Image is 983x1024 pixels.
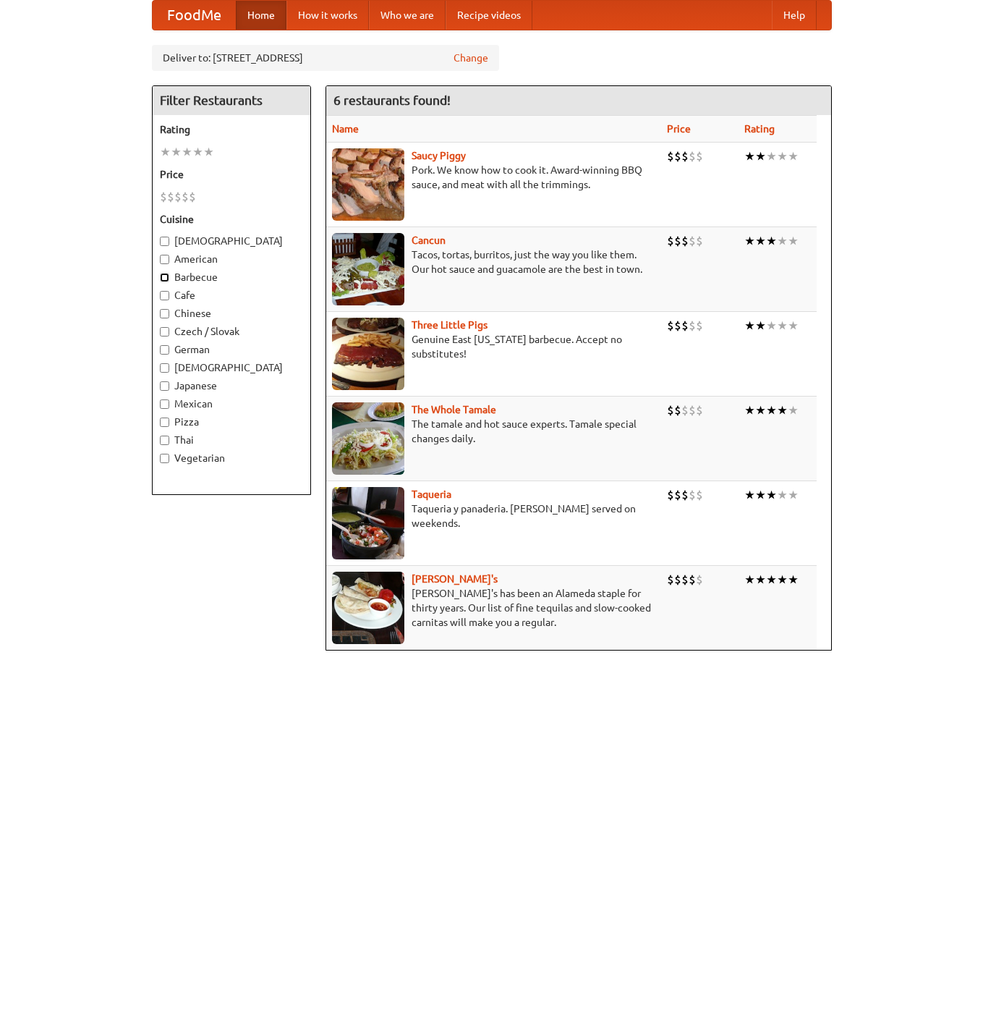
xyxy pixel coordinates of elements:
h5: Price [160,167,303,182]
p: Taqueria y panaderia. [PERSON_NAME] served on weekends. [332,502,655,530]
a: Recipe videos [446,1,532,30]
li: $ [667,487,674,503]
li: ★ [744,572,755,588]
li: ★ [766,487,777,503]
label: [DEMOGRAPHIC_DATA] [160,360,303,375]
li: ★ [203,144,214,160]
li: $ [696,318,703,334]
li: ★ [755,318,766,334]
li: ★ [171,144,182,160]
input: Czech / Slovak [160,327,169,337]
input: Cafe [160,291,169,300]
input: [DEMOGRAPHIC_DATA] [160,363,169,373]
li: $ [167,189,174,205]
input: [DEMOGRAPHIC_DATA] [160,237,169,246]
a: Saucy Piggy [412,150,466,161]
label: Czech / Slovak [160,324,303,339]
li: $ [182,189,189,205]
a: Cancun [412,234,446,246]
li: $ [674,402,681,418]
input: American [160,255,169,264]
li: ★ [766,233,777,249]
p: Tacos, tortas, burritos, just the way you like them. Our hot sauce and guacamole are the best in ... [332,247,655,276]
label: [DEMOGRAPHIC_DATA] [160,234,303,248]
li: ★ [777,402,788,418]
li: ★ [182,144,192,160]
input: German [160,345,169,355]
li: ★ [755,233,766,249]
a: Name [332,123,359,135]
a: Home [236,1,286,30]
li: ★ [777,233,788,249]
label: Cafe [160,288,303,302]
li: ★ [788,487,799,503]
li: ★ [755,487,766,503]
label: Vegetarian [160,451,303,465]
li: ★ [744,487,755,503]
li: $ [674,148,681,164]
li: $ [689,233,696,249]
li: ★ [744,318,755,334]
a: Taqueria [412,488,451,500]
img: littlepigs.jpg [332,318,404,390]
li: $ [667,572,674,588]
li: $ [696,572,703,588]
li: ★ [777,318,788,334]
li: ★ [777,572,788,588]
a: Price [667,123,691,135]
li: ★ [788,402,799,418]
a: Help [772,1,817,30]
li: $ [681,572,689,588]
label: Mexican [160,397,303,411]
li: ★ [755,402,766,418]
li: ★ [192,144,203,160]
li: ★ [766,572,777,588]
li: ★ [766,402,777,418]
a: Three Little Pigs [412,319,488,331]
h4: Filter Restaurants [153,86,310,115]
input: Pizza [160,418,169,427]
input: Mexican [160,399,169,409]
img: taqueria.jpg [332,487,404,559]
input: Barbecue [160,273,169,282]
p: Genuine East [US_STATE] barbecue. Accept no substitutes! [332,332,655,361]
li: ★ [744,402,755,418]
input: Thai [160,436,169,445]
li: $ [674,572,681,588]
li: ★ [744,148,755,164]
ng-pluralize: 6 restaurants found! [333,93,451,107]
li: $ [681,318,689,334]
p: Pork. We know how to cook it. Award-winning BBQ sauce, and meat with all the trimmings. [332,163,655,192]
li: ★ [744,233,755,249]
li: ★ [755,148,766,164]
li: $ [674,318,681,334]
b: The Whole Tamale [412,404,496,415]
li: ★ [766,318,777,334]
li: $ [667,318,674,334]
li: $ [681,148,689,164]
li: $ [696,148,703,164]
a: Who we are [369,1,446,30]
li: $ [160,189,167,205]
li: ★ [777,148,788,164]
li: $ [674,233,681,249]
input: Japanese [160,381,169,391]
img: cancun.jpg [332,233,404,305]
a: FoodMe [153,1,236,30]
label: Barbecue [160,270,303,284]
img: saucy.jpg [332,148,404,221]
li: $ [689,402,696,418]
li: $ [189,189,196,205]
input: Vegetarian [160,454,169,463]
li: ★ [777,487,788,503]
a: [PERSON_NAME]'s [412,573,498,585]
a: Change [454,51,488,65]
li: $ [689,318,696,334]
li: ★ [788,318,799,334]
label: Thai [160,433,303,447]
